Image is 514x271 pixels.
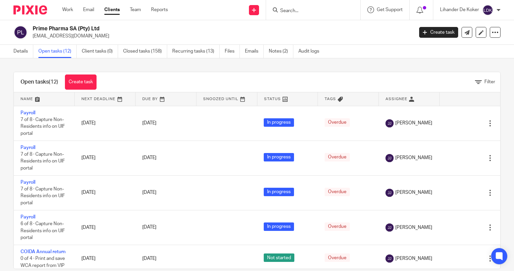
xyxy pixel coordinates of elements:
span: Snoozed Until [203,97,238,101]
span: In progress [264,188,294,196]
a: Team [130,6,141,13]
img: svg%3E [13,25,28,39]
a: Work [62,6,73,13]
span: [PERSON_NAME] [395,224,432,231]
a: Reports [151,6,168,13]
span: 7 of 8 · Capture Non-Residents info on UIF portal [21,152,65,171]
img: svg%3E [482,5,493,16]
input: Search [280,8,340,14]
span: Overdue [325,188,350,196]
span: In progress [264,222,294,231]
a: Payroll [21,215,35,219]
a: Payroll [21,180,35,185]
a: Recurring tasks (13) [172,45,220,58]
td: [DATE] [75,106,136,141]
img: svg%3E [385,119,394,127]
span: 0 of 4 · Print and save WCA report from VIP [21,256,65,268]
a: Notes (2) [269,45,293,58]
a: Create task [65,74,97,90]
a: Closed tasks (158) [123,45,167,58]
span: Filter [484,80,495,84]
span: Get Support [377,7,403,12]
h2: Prime Pharma SA (Pty) Ltd [33,25,334,32]
a: Open tasks (12) [38,45,77,58]
span: [DATE] [142,225,156,230]
a: Create task [419,27,458,38]
td: [DATE] [75,210,136,245]
span: In progress [264,153,294,161]
span: [DATE] [142,256,156,261]
span: Overdue [325,153,350,161]
a: Audit logs [298,45,324,58]
span: In progress [264,118,294,127]
span: 6 of 8 · Capture Non-Residents info on UIF portal [21,221,65,240]
a: COIDA Annual return [21,249,66,254]
img: svg%3E [385,223,394,232]
a: Emails [245,45,264,58]
span: Overdue [325,118,350,127]
span: 7 of 8 · Capture Non-Residents info on UIF portal [21,187,65,205]
img: svg%3E [385,254,394,263]
img: svg%3E [385,154,394,162]
span: Overdue [325,222,350,231]
span: Not started [264,253,294,262]
td: [DATE] [75,175,136,210]
span: 7 of 8 · Capture Non-Residents info on UIF portal [21,117,65,136]
img: Pixie [13,5,47,14]
a: Details [13,45,33,58]
img: svg%3E [385,189,394,197]
a: Clients [104,6,120,13]
span: [DATE] [142,156,156,160]
p: [EMAIL_ADDRESS][DOMAIN_NAME] [33,33,409,39]
a: Payroll [21,111,35,115]
span: [PERSON_NAME] [395,255,432,262]
h1: Open tasks [21,79,58,86]
span: Tags [325,97,336,101]
span: [DATE] [142,121,156,125]
span: [PERSON_NAME] [395,189,432,196]
span: (12) [49,79,58,85]
a: Files [225,45,240,58]
span: [PERSON_NAME] [395,154,432,161]
a: Payroll [21,145,35,150]
span: [DATE] [142,190,156,195]
td: [DATE] [75,141,136,175]
a: Email [83,6,94,13]
span: Overdue [325,253,350,262]
a: Client tasks (0) [82,45,118,58]
span: Status [264,97,281,101]
span: [PERSON_NAME] [395,120,432,126]
p: Lihander De Koker [440,6,479,13]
